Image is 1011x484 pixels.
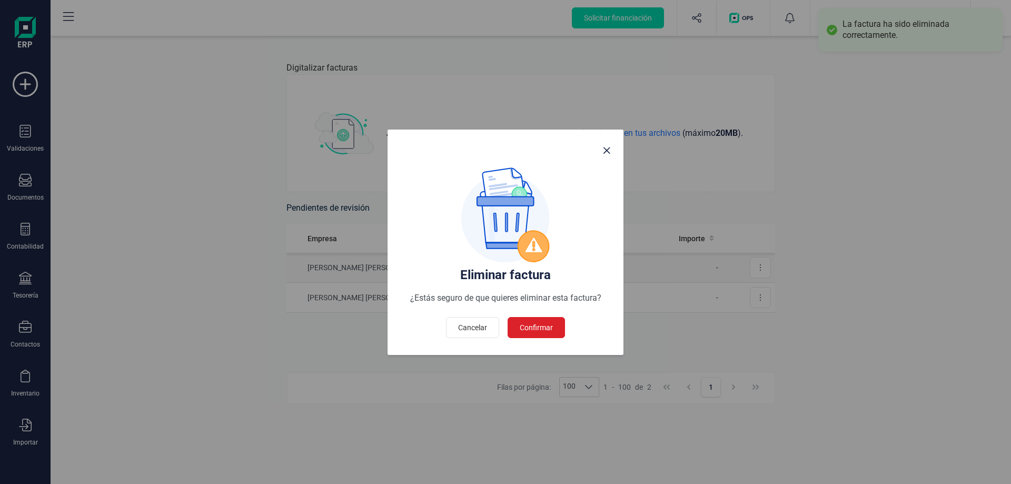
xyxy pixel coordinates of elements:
h4: Eliminar factura [400,266,611,283]
span: Cancelar [458,322,487,333]
p: ¿Estás seguro de que quieres eliminar esta factura? [400,292,611,304]
button: Confirmar [508,317,565,338]
img: eliminar_remesa [461,167,550,262]
button: Cancelar [446,317,499,338]
button: Close [598,142,615,159]
span: Confirmar [520,322,553,333]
